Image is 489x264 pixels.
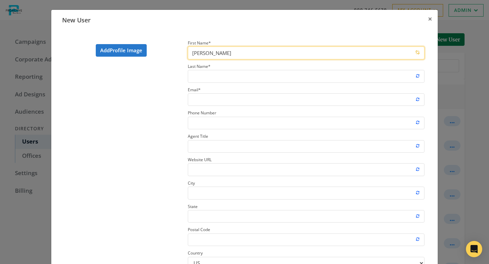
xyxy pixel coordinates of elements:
input: Phone Number [188,117,424,129]
input: First Name* [188,46,424,59]
input: Postal Code [188,233,424,246]
button: Close [422,10,438,29]
small: Country [188,250,203,256]
small: First Name * [188,40,211,46]
div: Open Intercom Messenger [466,241,482,257]
small: Website URL [188,157,212,163]
small: Postal Code [188,227,210,232]
small: Phone Number [188,110,216,116]
small: State [188,204,198,209]
small: Last Name * [188,63,211,69]
input: Agent Title [188,140,424,153]
input: Last Name* [188,70,424,82]
input: State [188,210,424,223]
small: Email * [188,87,201,93]
input: Website URL [188,163,424,176]
label: Add Profile Image [96,44,147,57]
span: × [428,14,432,24]
span: New User [57,11,91,24]
input: Email* [188,93,424,106]
small: City [188,180,195,186]
small: Agent Title [188,133,208,139]
input: City [188,187,424,199]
